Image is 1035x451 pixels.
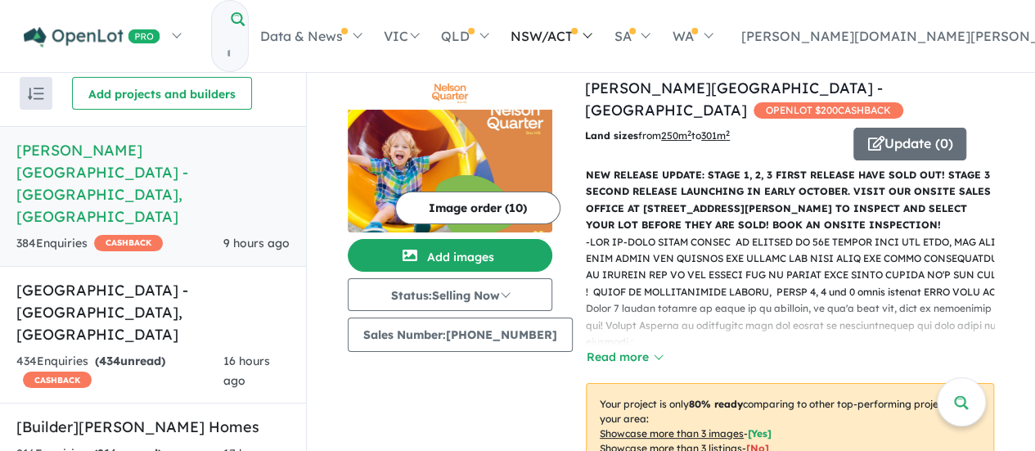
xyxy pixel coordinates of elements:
button: Status:Selling Now [348,278,552,311]
span: CASHBACK [23,372,92,388]
button: Add projects and builders [72,77,252,110]
button: Read more [586,348,663,367]
sup: 2 [687,129,691,138]
a: VIC [372,7,430,65]
b: Land sizes [585,129,638,142]
span: 9 hours ago [223,236,290,250]
strong: ( unread) [95,354,165,368]
a: WA [660,7,722,65]
a: [PERSON_NAME][GEOGRAPHIC_DATA] - [GEOGRAPHIC_DATA] [585,79,883,120]
input: Try estate name, suburb, builder or developer [212,36,245,71]
u: 250 m [661,129,691,142]
button: Update (0) [853,128,966,160]
a: SA [602,7,660,65]
span: [ Yes ] [748,427,772,440]
button: Image order (10) [395,192,560,224]
a: NSW/ACT [499,7,602,65]
h5: [Builder] [PERSON_NAME] Homes [16,416,290,438]
span: OPENLOT $ 200 CASHBACK [754,102,903,119]
u: 301 m [701,129,730,142]
span: to [691,129,730,142]
span: 434 [99,354,120,368]
span: 16 hours ago [223,354,270,388]
b: 80 % ready [689,398,743,410]
h5: [PERSON_NAME][GEOGRAPHIC_DATA] - [GEOGRAPHIC_DATA] , [GEOGRAPHIC_DATA] [16,139,290,228]
img: sort.svg [28,88,44,100]
u: Showcase more than 3 images [600,427,744,440]
div: 384 Enquir ies [16,234,163,254]
sup: 2 [726,129,730,138]
p: from [585,128,841,144]
img: Openlot PRO Logo White [24,27,160,47]
img: Nelson Quarter Estate - Box Hill [348,110,552,232]
span: CASHBACK [94,235,163,251]
div: 434 Enquir ies [16,352,223,391]
a: QLD [430,7,499,65]
img: Nelson Quarter Estate - Box Hill Logo [354,83,546,103]
p: NEW RELEASE UPDATE: STAGE 1, 2, 3 FIRST RELEASE HAVE SOLD OUT! STAGE 3 SECOND RELEASE LAUNCHING I... [586,167,994,234]
h5: [GEOGRAPHIC_DATA] - [GEOGRAPHIC_DATA] , [GEOGRAPHIC_DATA] [16,279,290,345]
button: Add images [348,239,552,272]
button: Sales Number:[PHONE_NUMBER] [348,318,573,352]
a: Data & News [249,7,372,65]
a: Nelson Quarter Estate - Box Hill LogoNelson Quarter Estate - Box Hill [348,77,552,232]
